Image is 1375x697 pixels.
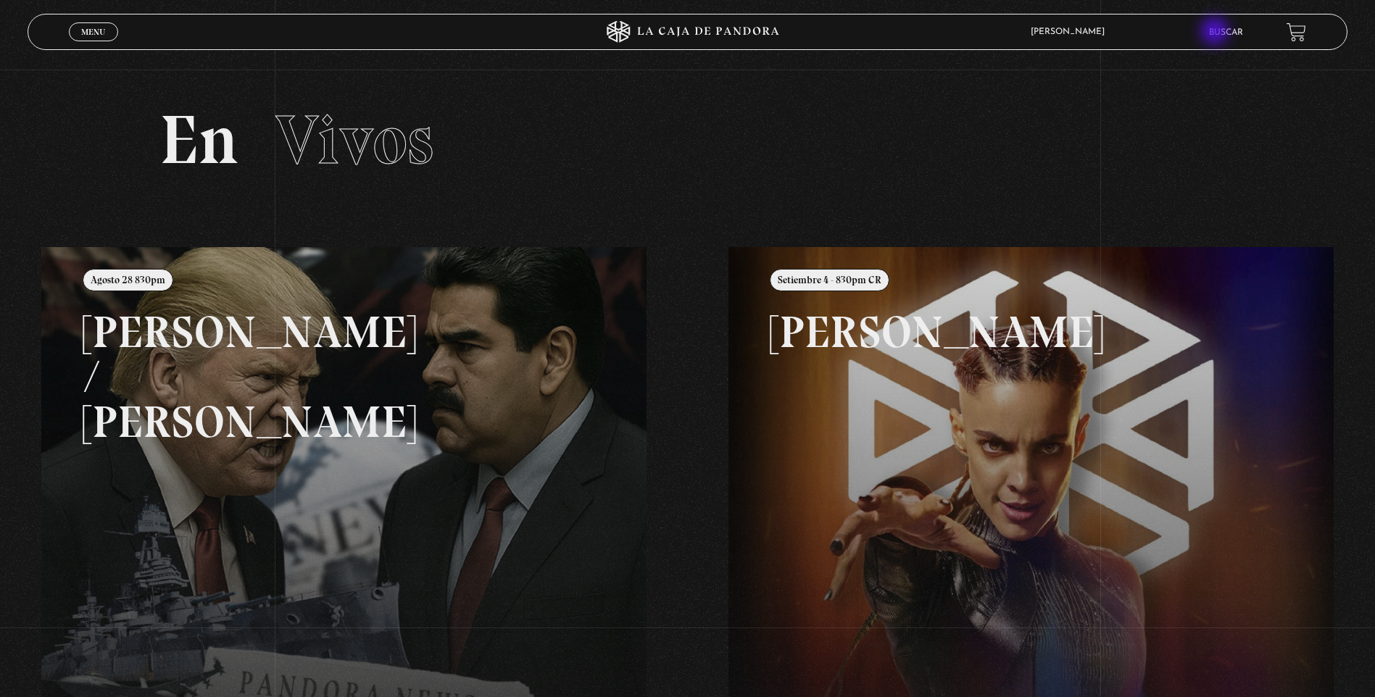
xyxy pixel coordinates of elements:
[159,106,1216,175] h2: En
[77,40,111,50] span: Cerrar
[1023,28,1119,36] span: [PERSON_NAME]
[275,99,433,181] span: Vivos
[1209,28,1243,37] a: Buscar
[1287,22,1306,42] a: View your shopping cart
[81,28,105,36] span: Menu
